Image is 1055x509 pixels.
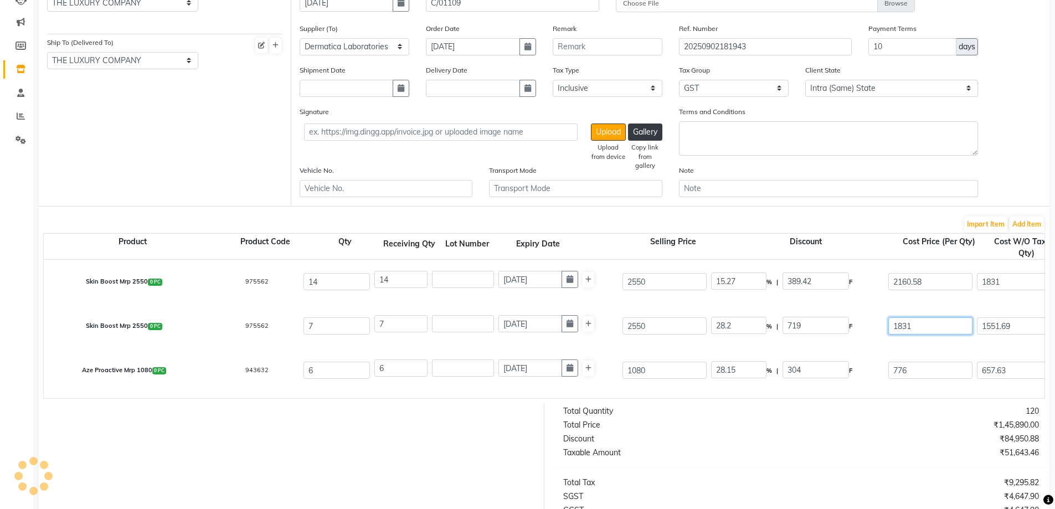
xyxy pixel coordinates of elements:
label: Shipment Date [300,65,346,75]
input: Transport Mode [489,180,662,197]
div: ₹51,643.46 [801,447,1047,459]
div: 120 [801,405,1047,417]
label: Order Date [426,24,460,34]
span: 0 PC [148,323,162,330]
div: Aze Proactive Mrp 1080 [35,359,213,382]
label: Client State [805,65,841,75]
div: Upload from device [591,143,626,162]
span: % [766,273,772,291]
span: % [766,362,772,380]
label: Vehicle No. [300,166,334,176]
div: Taxable Amount [555,447,801,459]
input: Note [679,180,978,197]
div: Product Code [221,236,310,259]
div: 943632 [213,359,301,382]
label: Ship To (Delivered To) [47,38,114,48]
span: 0 PC [152,367,167,374]
label: Tax Group [679,65,710,75]
span: Cost Price (Per Qty) [900,234,977,249]
button: Upload [591,124,626,141]
div: SGST [555,491,801,502]
input: Remark [553,38,662,55]
div: Skin Boost Mrp 2550 [35,270,213,293]
label: Ref. Number [679,24,718,34]
div: ₹4,647.90 [801,491,1047,502]
div: ₹84,950.88 [801,433,1047,445]
div: Qty [310,236,380,259]
span: days [959,41,975,53]
label: Supplier (To) [300,24,338,34]
button: Add Item [1010,217,1044,232]
div: Total Price [555,419,801,431]
span: 0 PC [148,279,162,285]
div: Total Tax [555,477,801,489]
div: Receiving Qty [383,238,436,250]
div: ₹9,295.82 [801,477,1047,489]
label: Remark [553,24,577,34]
input: Reference Number [679,38,852,55]
label: Note [679,166,694,176]
div: Product [44,236,221,259]
label: Signature [300,107,329,117]
label: Tax Type [553,65,579,75]
button: Import Item [964,217,1007,232]
button: Gallery [628,124,662,141]
div: Discount [717,236,894,259]
div: Lot Number [436,238,498,250]
span: Selling Price [648,234,698,249]
div: Discount [555,433,801,445]
label: Payment Terms [868,24,917,34]
label: Delivery Date [426,65,467,75]
span: % [766,317,772,336]
span: | [776,273,778,291]
input: Vehicle No. [300,180,472,197]
span: F [849,362,852,380]
div: Expiry Date [498,238,578,250]
div: ₹1,45,890.00 [801,419,1047,431]
div: 975562 [213,270,301,293]
span: F [849,273,852,291]
div: Copy link from gallery [628,143,662,171]
div: Total Quantity [555,405,801,417]
span: F [849,317,852,336]
label: Terms and Conditions [679,107,745,117]
input: ex. https://img.dingg.app/invoice.jpg or uploaded image name [304,124,577,141]
div: Skin Boost Mrp 2550 [35,315,213,337]
span: | [776,362,778,380]
span: | [776,317,778,336]
div: 975562 [213,315,301,337]
label: Transport Mode [489,166,537,176]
